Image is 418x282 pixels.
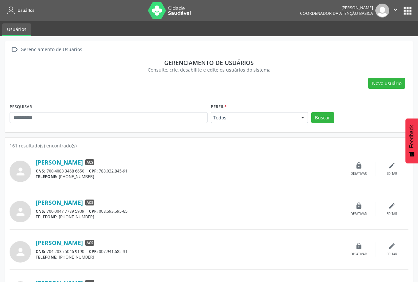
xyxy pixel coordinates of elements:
[405,118,418,163] button: Feedback - Mostrar pesquisa
[36,199,83,206] a: [PERSON_NAME]
[89,168,98,174] span: CPF:
[15,246,26,258] i: person
[351,172,367,176] div: Desativar
[36,254,342,260] div: [PHONE_NUMBER]
[15,206,26,218] i: person
[36,168,45,174] span: CNS:
[36,159,83,166] a: [PERSON_NAME]
[372,80,401,87] span: Novo usuário
[36,208,45,214] span: CNS:
[402,5,413,16] button: apps
[89,208,98,214] span: CPF:
[368,78,405,89] button: Novo usuário
[18,8,34,13] span: Usuários
[36,174,342,179] div: [PHONE_NUMBER]
[14,66,404,73] div: Consulte, crie, desabilite e edite os usuários do sistema
[300,5,373,11] div: [PERSON_NAME]
[2,23,31,36] a: Usuários
[10,45,19,54] i: 
[300,11,373,16] span: Coordenador da Atenção Básica
[211,102,227,112] label: Perfil
[392,6,399,13] i: 
[36,254,57,260] span: TELEFONE:
[387,172,397,176] div: Editar
[5,5,34,16] a: Usuários
[355,242,362,250] i: lock
[85,159,94,165] span: ACS
[10,102,32,112] label: PESQUISAR
[89,249,98,254] span: CPF:
[311,112,334,123] button: Buscar
[351,252,367,257] div: Desativar
[15,166,26,177] i: person
[19,45,83,54] div: Gerenciamento de Usuários
[85,240,94,246] span: ACS
[388,162,396,169] i: edit
[375,4,389,17] img: img
[36,249,342,254] div: 704 2035 5046 9190 007.941.685-31
[10,142,408,149] div: 161 resultado(s) encontrado(s)
[36,239,83,246] a: [PERSON_NAME]
[36,168,342,174] div: 700 4083 3468 6650 788.032.845-91
[387,212,397,216] div: Editar
[36,249,45,254] span: CNS:
[387,252,397,257] div: Editar
[14,59,404,66] div: Gerenciamento de usuários
[10,45,83,54] a:  Gerenciamento de Usuários
[389,4,402,17] button: 
[388,242,396,250] i: edit
[351,212,367,216] div: Desativar
[355,202,362,209] i: lock
[355,162,362,169] i: lock
[409,125,415,148] span: Feedback
[36,214,342,220] div: [PHONE_NUMBER]
[36,214,57,220] span: TELEFONE:
[36,174,57,179] span: TELEFONE:
[85,200,94,205] span: ACS
[213,114,294,121] span: Todos
[36,208,342,214] div: 700 0047 7789 5909 008.593.595-65
[388,202,396,209] i: edit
